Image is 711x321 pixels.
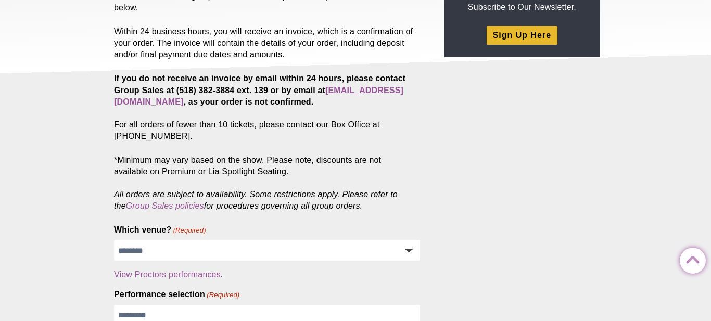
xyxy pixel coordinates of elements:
span: (Required) [206,290,240,300]
strong: If you do not receive an invoice by email within 24 hours, please contact Group Sales at (518) 38... [114,74,405,106]
a: Sign Up Here [487,26,557,44]
p: Within 24 business hours, you will receive an invoice, which is a confirmation of your order. The... [114,26,420,60]
a: [EMAIL_ADDRESS][DOMAIN_NAME] [114,86,403,106]
p: *Minimum may vary based on the show. Please note, discounts are not available on Premium or Lia S... [114,155,420,212]
label: Which venue? [114,224,206,236]
a: Back to Top [680,248,701,269]
p: For all orders of fewer than 10 tickets, please contact our Box Office at [PHONE_NUMBER]. [114,73,420,142]
em: All orders are subject to availability. Some restrictions apply. Please refer to the for procedur... [114,190,398,210]
label: Performance selection [114,289,239,300]
span: (Required) [172,226,206,235]
div: . [114,269,420,280]
a: View Proctors performances [114,270,221,279]
a: Group Sales policies [126,201,204,210]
